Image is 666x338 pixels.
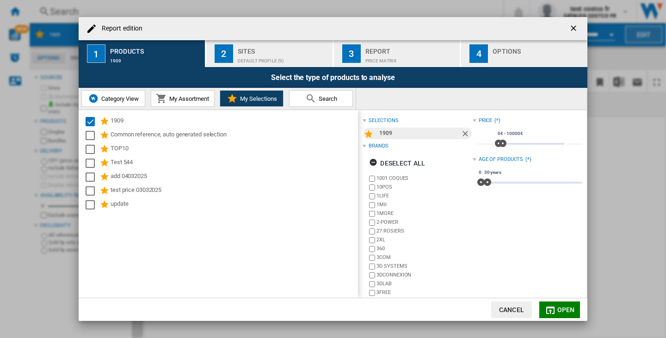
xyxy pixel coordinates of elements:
[369,193,375,199] input: brand.name
[366,155,428,172] button: Deselect all
[99,95,139,102] span: Category View
[539,301,580,318] button: Open
[86,185,99,197] md-checkbox: Select
[238,95,277,102] span: My Selections
[111,172,357,183] div: add 04032025
[86,130,99,141] md-checkbox: Select
[376,210,472,217] label: 1MORE
[111,199,357,210] div: update
[376,280,472,287] label: 3DLAB
[369,228,375,234] input: brand.name
[376,236,472,243] label: 2XL
[342,44,361,63] div: 3
[469,44,488,63] div: 4
[376,227,472,234] label: 27 ROSIERS
[461,40,587,67] button: 4 Options
[557,306,575,313] span: Open
[461,129,472,140] ng-md-icon: Remove
[369,237,375,243] input: brand.name
[81,90,145,107] button: Category View
[86,172,99,183] md-checkbox: Select
[569,24,580,35] ng-md-icon: getI18NText('BUTTONS.CLOSE_DIALOG')
[111,144,357,155] div: TOP10
[376,192,472,199] label: 1LIFE
[369,142,388,150] div: Brands
[376,254,472,261] label: 3COM
[376,263,472,270] label: 3D SYSTEMS
[491,301,532,318] button: Cancel
[369,246,375,252] input: brand.name
[86,144,99,155] md-checkbox: Select
[369,184,375,191] input: brand.name
[369,220,375,226] input: brand.name
[565,19,584,38] button: getI18NText('BUTTONS.CLOSE_DIALOG')
[215,44,233,63] div: 2
[86,158,99,169] md-checkbox: Select
[369,211,375,217] input: brand.name
[88,93,99,104] img: wiser-icon-blue.png
[369,290,375,296] input: brand.name
[86,199,99,210] md-checkbox: Select
[369,202,375,208] input: brand.name
[369,117,398,124] div: selections
[479,117,493,124] div: Price
[376,245,472,252] label: 360
[97,24,142,33] h4: Report edition
[376,289,472,296] label: 3FREE
[111,116,357,127] div: 1909
[110,44,201,54] div: Products
[316,95,337,102] span: Search
[369,264,375,270] input: brand.name
[110,54,201,63] div: 1909
[79,67,587,88] div: Select the type of products to analyse
[111,130,357,141] div: Common reference, auto generated selection
[79,40,206,67] button: 1 Products 1909
[238,44,329,54] div: Sites
[369,255,375,261] input: brand.name
[376,201,472,208] label: 1MII
[220,90,284,107] button: My Selections
[376,271,472,278] label: 3DCONNEXION
[496,130,524,137] span: 0€ - 10000€
[365,44,456,54] div: Report
[151,90,215,107] button: My Assortment
[365,54,456,63] div: Price Matrix
[111,158,357,169] div: Test 544
[376,175,472,182] label: 1001 COQUES
[379,128,460,139] div: 1909
[111,185,357,197] div: test price 03032025
[376,219,472,226] label: 2-POWER
[289,90,353,107] button: Search
[206,40,333,67] button: 2 Sites Default profile (9)
[369,281,375,287] input: brand.name
[334,40,461,67] button: 3 Report Price Matrix
[369,272,375,278] input: brand.name
[477,169,483,176] span: 0
[479,156,524,163] div: Age of products
[86,116,99,127] md-checkbox: Select
[376,184,472,191] label: 10POS
[369,155,425,172] div: Deselect all
[79,17,587,321] md-dialog: Report edition ...
[483,169,503,176] span: 30 years
[369,176,375,182] input: brand.name
[238,54,329,63] div: Default profile (9)
[167,95,209,102] span: My Assortment
[87,44,105,63] div: 1
[493,44,584,54] div: Options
